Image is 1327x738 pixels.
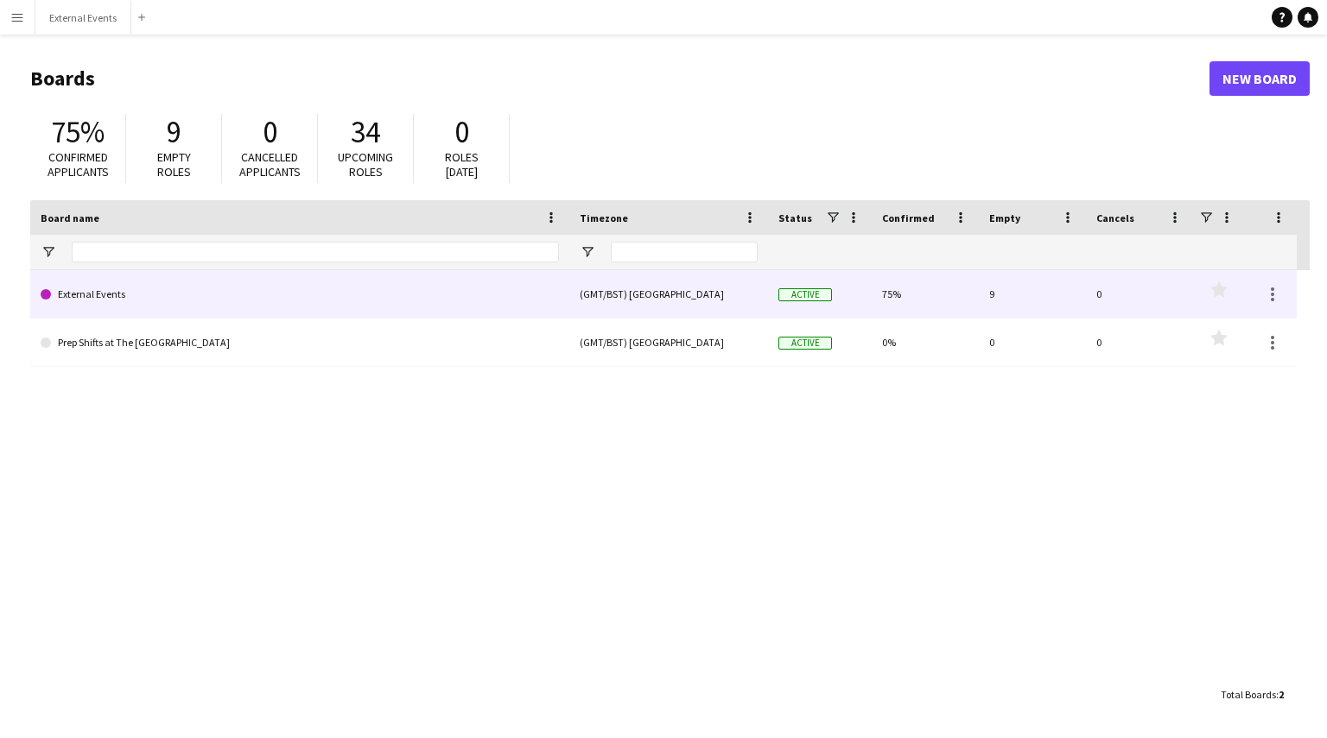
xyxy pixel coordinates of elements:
span: 0 [263,113,277,151]
div: (GMT/BST) [GEOGRAPHIC_DATA] [569,270,768,318]
span: 0 [454,113,469,151]
span: Confirmed [882,211,935,224]
span: Active [778,288,832,301]
div: 75% [872,270,979,318]
div: 0 [979,319,1086,366]
div: 9 [979,270,1086,318]
span: Cancelled applicants [239,149,301,180]
span: Empty [989,211,1020,224]
a: New Board [1210,61,1310,96]
span: Cancels [1096,211,1134,224]
span: 34 [351,113,380,151]
span: Total Boards [1221,688,1276,701]
div: 0 [1086,319,1193,366]
span: Timezone [580,211,628,224]
span: Upcoming roles [338,149,393,180]
span: 2 [1279,688,1284,701]
span: Confirmed applicants [48,149,109,180]
div: 0% [872,319,979,366]
span: Empty roles [157,149,191,180]
input: Timezone Filter Input [611,242,758,262]
span: 9 [167,113,181,151]
span: Roles [DATE] [445,149,479,180]
h1: Boards [30,66,1210,91]
div: : [1221,678,1284,711]
a: Prep Shifts at The [GEOGRAPHIC_DATA] [41,319,559,367]
input: Board name Filter Input [72,242,559,262]
button: Open Filter Menu [580,244,595,260]
span: Status [778,211,812,224]
button: External Events [35,1,131,35]
span: Board name [41,211,99,224]
div: (GMT/BST) [GEOGRAPHIC_DATA] [569,319,768,366]
a: External Events [41,270,559,319]
span: 75% [51,113,105,151]
div: 0 [1086,270,1193,318]
span: Active [778,337,832,350]
button: Open Filter Menu [41,244,56,260]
